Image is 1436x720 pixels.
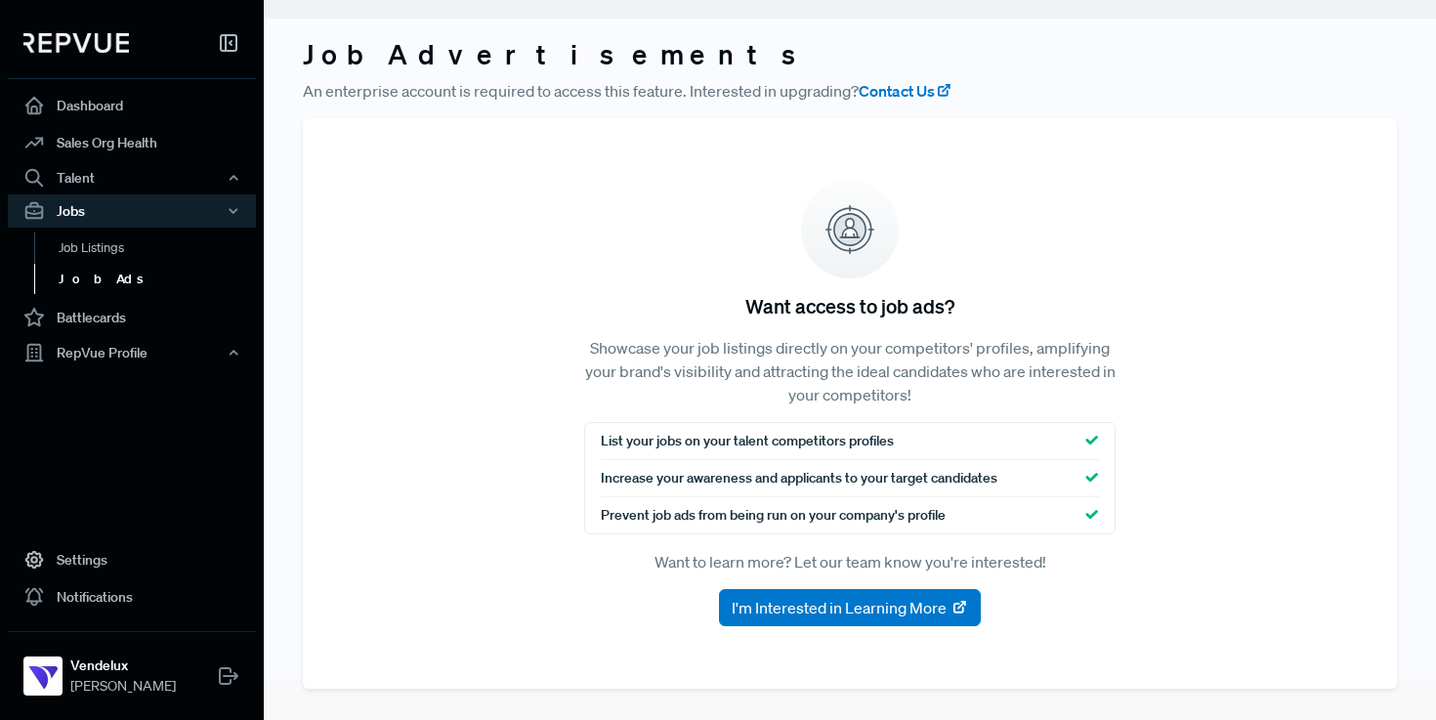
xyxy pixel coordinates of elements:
[23,33,129,53] img: RepVue
[8,194,256,228] button: Jobs
[8,299,256,336] a: Battlecards
[584,550,1116,573] p: Want to learn more? Let our team know you're interested!
[745,294,954,318] h5: Want access to job ads?
[8,541,256,578] a: Settings
[8,578,256,615] a: Notifications
[8,336,256,369] button: RepVue Profile
[601,505,946,526] span: Prevent job ads from being run on your company's profile
[584,336,1116,406] p: Showcase your job listings directly on your competitors' profiles, amplifying your brand's visibi...
[859,79,952,103] a: Contact Us
[70,676,176,697] span: [PERSON_NAME]
[303,38,1397,71] h3: Job Advertisements
[8,87,256,124] a: Dashboard
[601,431,894,451] span: List your jobs on your talent competitors profiles
[34,233,282,264] a: Job Listings
[27,660,59,692] img: Vendelux
[8,124,256,161] a: Sales Org Health
[303,79,1397,103] p: An enterprise account is required to access this feature. Interested in upgrading?
[70,656,176,676] strong: Vendelux
[601,468,997,488] span: Increase your awareness and applicants to your target candidates
[34,263,282,294] a: Job Ads
[732,596,947,619] span: I'm Interested in Learning More
[8,161,256,194] button: Talent
[719,589,981,626] button: I'm Interested in Learning More
[8,631,256,704] a: VendeluxVendelux[PERSON_NAME]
